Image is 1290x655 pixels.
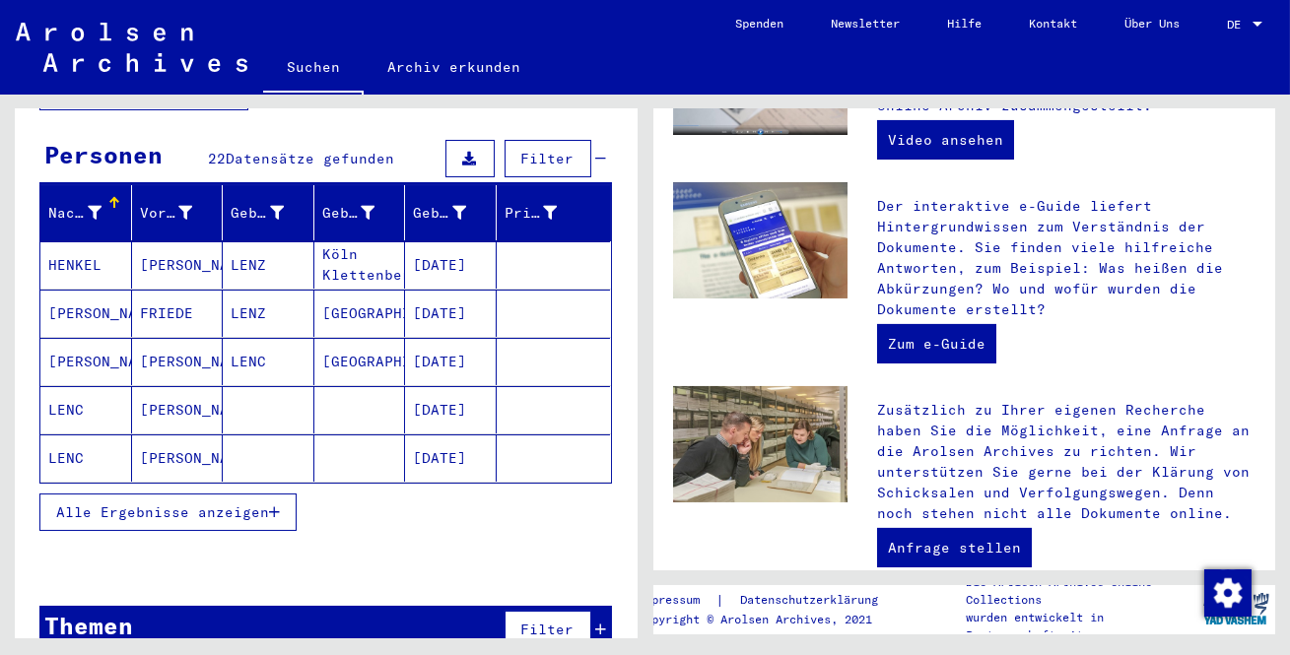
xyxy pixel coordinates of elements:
img: Zustimmung ändern [1204,569,1252,617]
mat-cell: LENC [40,386,132,433]
img: Arolsen_neg.svg [16,23,247,72]
a: Video ansehen [877,120,1014,160]
mat-cell: [PERSON_NAME] [132,386,224,433]
div: Personen [44,137,163,172]
a: Suchen [263,43,364,95]
mat-cell: Köln Klettenberg [314,241,406,289]
div: Vorname [140,203,193,224]
span: Filter [521,621,575,638]
mat-header-cell: Geburtsdatum [405,185,497,240]
div: Prisoner # [505,203,558,224]
div: Nachname [48,197,131,229]
mat-cell: LENC [40,434,132,482]
img: inquiries.jpg [673,386,848,502]
div: Prisoner # [505,197,587,229]
div: Nachname [48,203,102,224]
img: yv_logo.png [1199,584,1273,633]
span: 22 [208,150,226,167]
mat-cell: [GEOGRAPHIC_DATA] [314,290,406,337]
p: Copyright © Arolsen Archives, 2021 [638,611,902,628]
span: Filter [521,150,575,167]
p: wurden entwickelt in Partnerschaft mit [966,609,1197,644]
span: Alle Ergebnisse anzeigen [56,503,269,521]
div: Geburtsdatum [413,197,496,229]
a: Zum e-Guide [877,324,996,363]
mat-cell: [DATE] [405,241,497,289]
mat-cell: [GEOGRAPHIC_DATA] [314,338,406,385]
button: Filter [505,611,591,648]
div: | [638,590,902,611]
a: Datenschutzerklärung [724,590,902,611]
div: Geburt‏ [322,197,405,229]
div: Geburtsname [231,197,313,229]
mat-cell: [PERSON_NAME] [40,290,132,337]
mat-cell: [DATE] [405,338,497,385]
mat-cell: [PERSON_NAME] [40,338,132,385]
img: eguide.jpg [673,182,848,298]
span: Datensätze gefunden [226,150,394,167]
mat-cell: LENZ [223,290,314,337]
mat-header-cell: Nachname [40,185,132,240]
p: Der interaktive e-Guide liefert Hintergrundwissen zum Verständnis der Dokumente. Sie finden viele... [877,196,1256,320]
mat-cell: LENZ [223,241,314,289]
div: Zustimmung ändern [1203,568,1251,616]
mat-cell: [PERSON_NAME] [132,338,224,385]
div: Geburt‏ [322,203,375,224]
mat-header-cell: Vorname [132,185,224,240]
mat-header-cell: Geburt‏ [314,185,406,240]
mat-cell: LENC [223,338,314,385]
mat-cell: [DATE] [405,434,497,482]
mat-cell: [PERSON_NAME] [132,241,224,289]
mat-cell: FRIEDE [132,290,224,337]
button: Alle Ergebnisse anzeigen [39,493,297,531]
mat-cell: [PERSON_NAME] [132,434,224,482]
p: Die Arolsen Archives Online-Collections [966,573,1197,609]
mat-header-cell: Geburtsname [223,185,314,240]
mat-cell: [DATE] [405,290,497,337]
span: DE [1227,18,1249,32]
div: Themen [44,608,133,643]
mat-cell: [DATE] [405,386,497,433]
div: Geburtsdatum [413,203,466,224]
a: Anfrage stellen [877,528,1032,567]
a: Archiv erkunden [364,43,544,91]
a: Impressum [638,590,715,611]
div: Vorname [140,197,223,229]
button: Filter [505,140,591,177]
mat-cell: HENKEL [40,241,132,289]
p: Zusätzlich zu Ihrer eigenen Recherche haben Sie die Möglichkeit, eine Anfrage an die Arolsen Arch... [877,400,1256,524]
div: Geburtsname [231,203,284,224]
mat-header-cell: Prisoner # [497,185,611,240]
